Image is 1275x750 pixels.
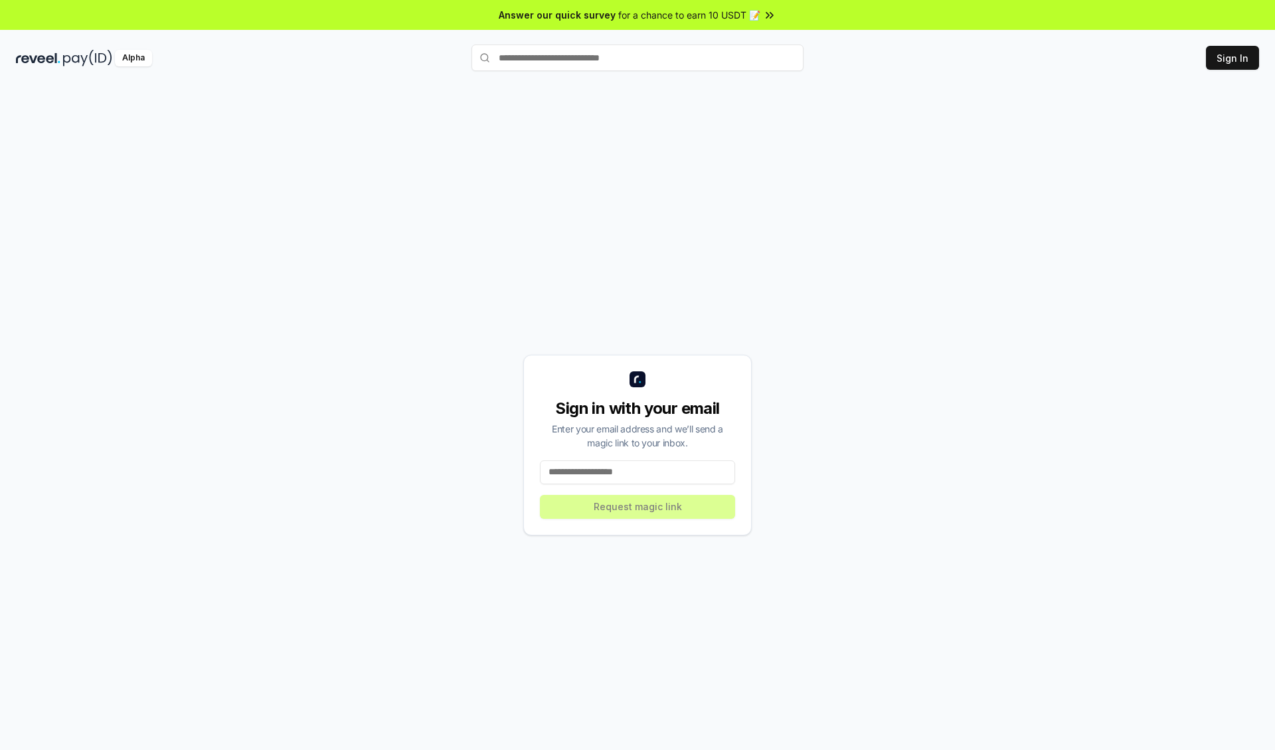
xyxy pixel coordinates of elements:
div: Enter your email address and we’ll send a magic link to your inbox. [540,422,735,450]
span: for a chance to earn 10 USDT 📝 [618,8,760,22]
button: Sign In [1206,46,1259,70]
img: logo_small [630,371,645,387]
div: Sign in with your email [540,398,735,419]
img: reveel_dark [16,50,60,66]
span: Answer our quick survey [499,8,616,22]
div: Alpha [115,50,152,66]
img: pay_id [63,50,112,66]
